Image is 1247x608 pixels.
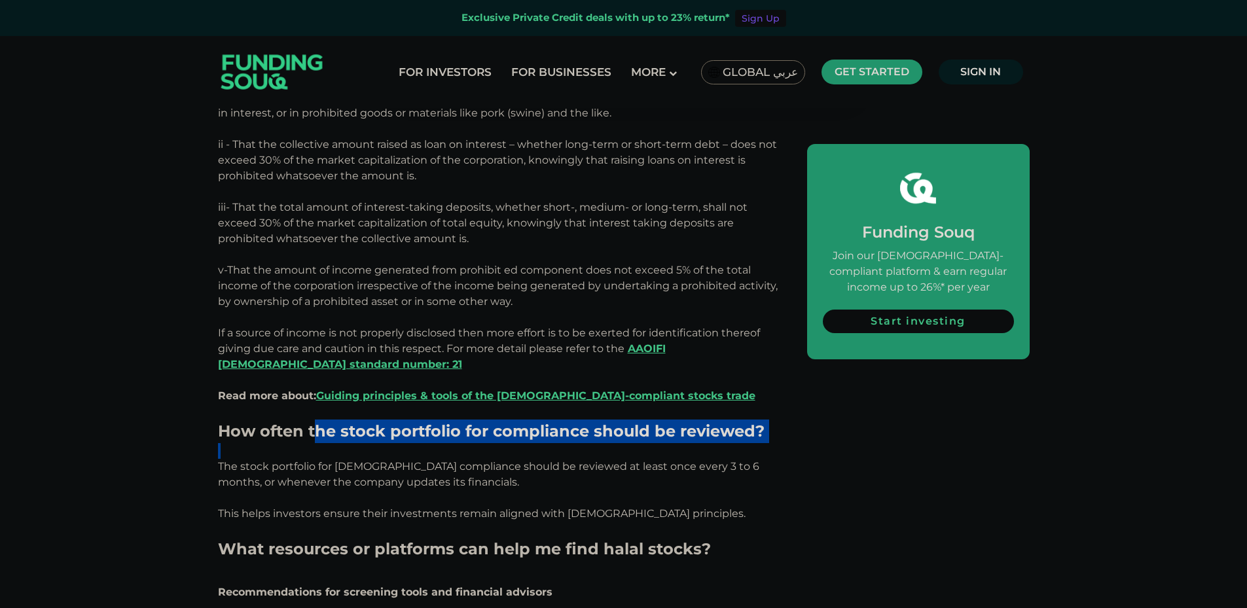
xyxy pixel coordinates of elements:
span: What resources or platforms can help me find halal stocks? [218,539,711,558]
span: Read more about: [218,389,755,402]
span: Sign in [960,65,1001,78]
span: How often the stock portfolio for compliance should be reviewed? [218,421,765,440]
span: v-That the amount of income generated from prohibit ed component does not exceed 5% of the total ... [218,264,778,308]
img: fsicon [900,170,936,206]
img: Logo [208,39,336,105]
span: The stock portfolio for [DEMOGRAPHIC_DATA] compliance should be reviewed at least once every 3 to... [218,460,759,488]
span: i -That the corporation does not state in its memorandum of association that one of its objective... [218,91,774,119]
div: Join our [DEMOGRAPHIC_DATA]-compliant platform & earn regular income up to 26%* per year [823,248,1014,295]
span: If a source of income is not properly disclosed then more effort is to be exerted for identificat... [218,327,760,370]
a: Sign Up [735,10,786,27]
span: ii - That the collective amount raised as loan on interest – whether long-term or short-term debt... [218,138,777,182]
span: Funding Souq [862,223,975,241]
span: Recommendations for screening tools and financial advisors [218,586,552,598]
a: AAOIFI [DEMOGRAPHIC_DATA] standard number: 21 [218,342,666,370]
a: Guiding principles & tools of the [DEMOGRAPHIC_DATA]-compliant stocks trade [316,389,755,402]
img: SA Flag [708,67,720,78]
a: For Businesses [508,62,615,83]
a: For Investors [395,62,495,83]
span: More [631,65,666,79]
div: Exclusive Private Credit deals with up to 23% return* [461,10,730,26]
span: iii- That the total amount of interest-taking deposits, whether short-, medium- or long-term, sha... [218,201,748,245]
span: Get started [835,65,909,78]
span: Global عربي [723,65,798,80]
a: Start investing [823,310,1014,333]
a: Sign in [939,60,1023,84]
span: This helps investors ensure their investments remain aligned with [DEMOGRAPHIC_DATA] principles. [218,507,746,520]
